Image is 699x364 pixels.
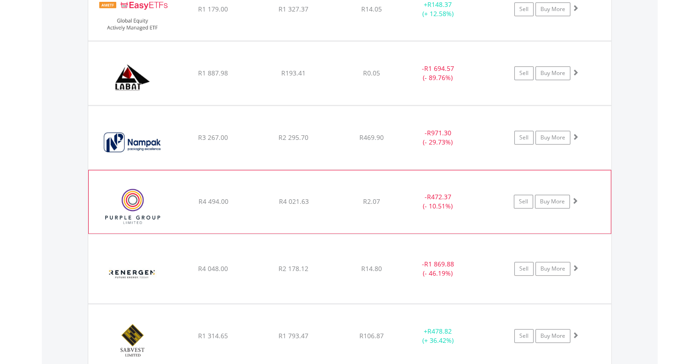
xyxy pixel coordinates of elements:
[514,262,534,276] a: Sell
[198,69,228,77] span: R1 887.98
[198,264,228,273] span: R4 048.00
[535,2,570,16] a: Buy More
[359,331,384,340] span: R106.87
[403,260,473,278] div: - (- 46.19%)
[278,197,308,206] span: R4 021.63
[427,128,451,137] span: R971.30
[403,64,473,82] div: - (- 89.76%)
[93,246,172,301] img: EQU.ZA.REN.png
[281,69,306,77] span: R193.41
[403,128,473,147] div: - (- 29.73%)
[514,131,534,144] a: Sell
[424,260,454,268] span: R1 869.88
[514,66,534,80] a: Sell
[198,197,228,206] span: R4 494.00
[93,182,172,231] img: EQU.ZA.PPE.png
[359,133,384,142] span: R469.90
[427,327,452,335] span: R478.82
[403,192,472,211] div: - (- 10.51%)
[278,5,308,13] span: R1 327.37
[198,5,228,13] span: R1 179.00
[198,133,228,142] span: R3 267.00
[535,195,570,208] a: Buy More
[535,131,570,144] a: Buy More
[361,264,382,273] span: R14.80
[514,2,534,16] a: Sell
[278,133,308,142] span: R2 295.70
[93,117,172,167] img: EQU.ZA.NPK.png
[535,66,570,80] a: Buy More
[535,262,570,276] a: Buy More
[198,331,228,340] span: R1 314.65
[535,329,570,343] a: Buy More
[278,264,308,273] span: R2 178.12
[514,329,534,343] a: Sell
[361,5,382,13] span: R14.05
[426,192,451,201] span: R472.37
[93,53,172,103] img: EQU.ZA.LAB.png
[403,327,473,345] div: + (+ 36.42%)
[363,197,380,206] span: R2.07
[514,195,533,208] a: Sell
[363,69,380,77] span: R0.05
[278,331,308,340] span: R1 793.47
[424,64,454,73] span: R1 694.57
